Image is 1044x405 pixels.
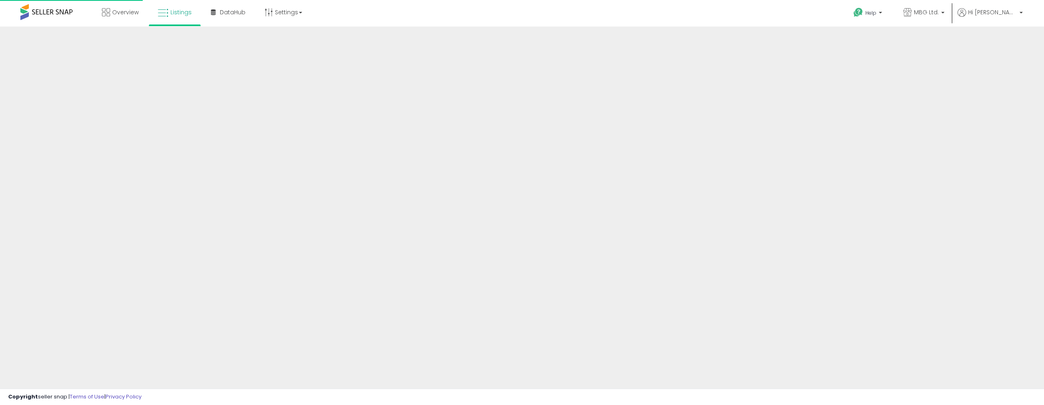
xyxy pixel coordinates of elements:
[968,8,1017,16] span: Hi [PERSON_NAME]
[958,8,1023,27] a: Hi [PERSON_NAME]
[865,9,876,16] span: Help
[914,8,939,16] span: MBG Ltd.
[220,8,246,16] span: DataHub
[112,8,139,16] span: Overview
[170,8,192,16] span: Listings
[853,7,863,18] i: Get Help
[847,1,890,27] a: Help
